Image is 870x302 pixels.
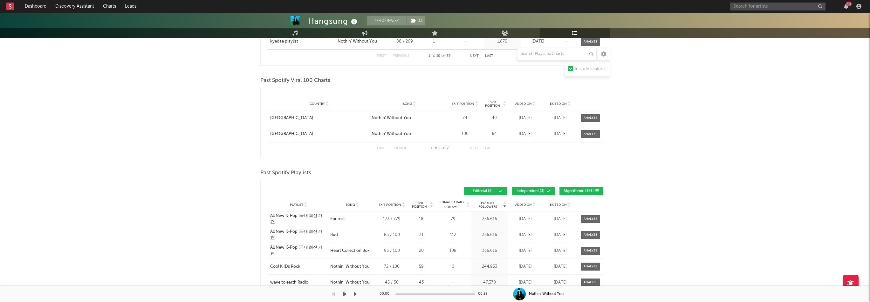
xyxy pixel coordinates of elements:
[515,203,532,207] span: Added On
[330,232,374,238] a: Bud
[378,264,406,270] div: 72 / 100
[468,189,497,193] span: Editorial ( 4 )
[330,216,374,222] a: For rest
[473,264,506,270] div: 244,953
[338,38,377,45] div: Nothin' Without You
[515,102,532,106] span: Added On
[545,216,576,222] div: [DATE]
[485,54,493,58] button: Last
[522,38,554,45] div: [DATE]
[270,131,369,137] a: [GEOGRAPHIC_DATA]
[330,279,370,286] div: Nothin' Without You
[510,248,541,254] div: [DATE]
[486,38,519,45] div: 1,870
[330,279,374,286] a: Nothin' Without You
[485,147,493,150] button: Last
[378,216,406,222] div: 173 / 779
[270,264,300,270] div: Cool K'IDs Rock
[393,54,409,58] button: Previous
[451,115,479,121] div: 74
[409,279,433,286] div: 43
[478,290,491,298] div: 00:29
[390,38,419,45] div: 88 / 269
[436,264,470,270] div: 0
[470,147,479,150] button: Next
[407,16,425,25] span: ( 1 )
[409,248,433,254] div: 20
[436,232,470,238] div: 112
[372,131,447,137] a: Nothin' Without You
[372,115,411,121] div: Nothin' Without You
[270,279,308,286] div: wave to earth Radio
[422,52,457,60] div: 1 10 39
[422,38,446,45] div: 1
[378,279,406,286] div: 45 / 50
[260,77,330,84] span: Past Spotify Viral 100 Charts
[510,115,541,121] div: [DATE]
[545,131,576,137] div: [DATE]
[403,102,412,106] span: Song
[510,232,541,238] div: [DATE]
[436,216,470,222] div: 79
[270,264,327,270] a: Cool K'IDs Rock
[407,16,425,25] button: (1)
[270,38,334,45] a: kyedae playlist
[377,54,386,58] button: First
[451,131,479,137] div: 100
[409,216,433,222] div: 18
[483,131,506,137] div: 64
[367,16,407,25] button: Tracking
[330,216,345,222] div: For rest
[270,115,369,121] a: [GEOGRAPHIC_DATA]
[545,279,576,286] div: [DATE]
[270,115,313,121] div: [GEOGRAPHIC_DATA]
[517,48,597,60] input: Search Playlists/Charts
[393,147,409,150] button: Previous
[473,216,506,222] div: 336,616
[545,264,576,270] div: [DATE]
[510,279,541,286] div: [DATE]
[377,147,386,150] button: First
[409,232,433,238] div: 31
[844,4,848,9] button: 30
[510,131,541,137] div: [DATE]
[483,100,503,108] span: Peak Position
[330,264,370,270] div: Nothin' Without You
[510,264,541,270] div: [DATE]
[510,216,541,222] div: [DATE]
[422,145,457,152] div: 1 2 2
[330,248,374,254] a: Heart Collection Box
[545,232,576,238] div: [DATE]
[516,189,545,193] span: Independent ( 3 )
[310,102,325,106] span: Country
[346,203,355,207] span: Song
[470,54,479,58] button: Next
[473,232,506,238] div: 336,616
[270,279,327,286] a: wave to earth Radio
[308,16,359,26] div: Hangsung
[564,189,594,193] span: Algorithmic ( 191 )
[372,115,447,121] a: Nothin' Without You
[270,229,327,241] div: All New K-Pop (국내 최신 가요)
[379,203,401,207] span: Exit Position
[270,213,327,225] div: All New K-Pop (국내 최신 가요)
[330,264,374,270] a: Nothin' Without You
[436,248,470,254] div: 108
[550,102,567,106] span: Exited On
[483,115,506,121] div: 49
[545,115,576,121] div: [DATE]
[431,55,435,57] span: to
[473,201,503,209] span: Playlist Followers
[730,3,825,10] input: Search for artists
[529,291,564,297] div: Nothin' Without You
[270,245,327,257] a: All New K-Pop (국내 최신 가요)
[436,200,466,210] span: Estimated Daily Streams
[330,248,370,254] div: Heart Collection Box
[442,55,445,57] span: of
[433,147,437,150] span: to
[473,279,506,286] div: 47,370
[409,264,433,270] div: 59
[378,232,406,238] div: 83 / 100
[464,187,507,195] button: Editorial(4)
[378,248,406,254] div: 95 / 100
